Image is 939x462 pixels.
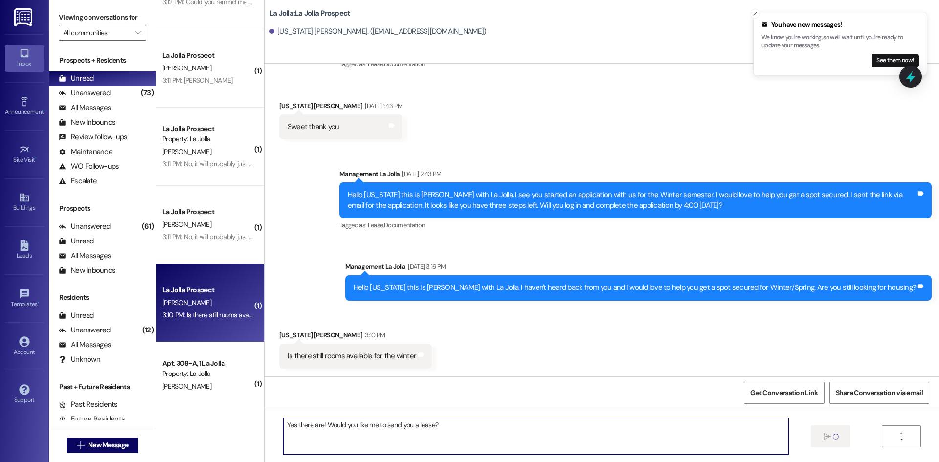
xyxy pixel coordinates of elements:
[368,60,384,68] span: Lease ,
[162,382,211,391] span: [PERSON_NAME]
[49,55,156,66] div: Prospects + Residents
[339,57,932,71] div: Tagged as:
[162,298,211,307] span: [PERSON_NAME]
[5,286,44,312] a: Templates •
[88,440,128,450] span: New Message
[59,147,112,157] div: Maintenance
[59,325,111,335] div: Unanswered
[162,207,253,217] div: La Jolla Prospect
[59,354,100,365] div: Unknown
[59,310,94,321] div: Unread
[162,124,253,134] div: La Jolla Prospect
[269,26,486,37] div: [US_STATE] [PERSON_NAME]. ([EMAIL_ADDRESS][DOMAIN_NAME])
[824,433,831,440] i: 
[836,388,923,398] span: Share Conversation via email
[49,203,156,214] div: Prospects
[139,219,156,234] div: (61)
[5,237,44,264] a: Leads
[162,50,253,61] div: La Jolla Prospect
[59,265,115,276] div: New Inbounds
[140,323,156,338] div: (12)
[38,299,39,306] span: •
[162,220,211,229] span: [PERSON_NAME]
[59,88,111,98] div: Unanswered
[829,382,929,404] button: Share Conversation via email
[5,189,44,216] a: Buildings
[405,262,446,272] div: [DATE] 3:16 PM
[59,10,146,25] label: Viewing conversations for
[5,381,44,408] a: Support
[162,134,253,144] div: Property: La Jolla
[897,433,905,440] i: 
[162,358,253,369] div: Apt. 308~A, 1 La Jolla
[761,20,919,30] div: You have new messages!
[138,86,156,101] div: (73)
[288,351,416,361] div: Is there still rooms available for the winter
[67,438,139,453] button: New Message
[59,221,111,232] div: Unanswered
[162,159,291,168] div: 3:11 PM: No, it will probably just be this evening
[400,169,441,179] div: [DATE] 2:43 PM
[162,285,253,295] div: La Jolla Prospect
[59,117,115,128] div: New Inbounds
[348,190,916,211] div: Hello [US_STATE] this is [PERSON_NAME] with La Jolla. I see you started an application with us fo...
[750,9,760,19] button: Close toast
[5,141,44,168] a: Site Visit •
[339,169,932,182] div: Management La Jolla
[59,340,111,350] div: All Messages
[362,101,402,111] div: [DATE] 1:43 PM
[59,176,97,186] div: Escalate
[35,155,37,162] span: •
[5,333,44,360] a: Account
[368,221,384,229] span: Lease ,
[59,251,111,261] div: All Messages
[162,64,211,72] span: [PERSON_NAME]
[77,441,84,449] i: 
[59,73,94,84] div: Unread
[49,292,156,303] div: Residents
[162,147,211,156] span: [PERSON_NAME]
[59,103,111,113] div: All Messages
[339,218,932,232] div: Tagged as:
[63,25,131,41] input: All communities
[59,161,119,172] div: WO Follow-ups
[750,388,818,398] span: Get Conversation Link
[135,29,141,37] i: 
[354,283,916,293] div: Hello [US_STATE] this is [PERSON_NAME] with La Jolla. I haven't heard back from you and I would l...
[269,8,351,19] b: La Jolla: La Jolla Prospect
[14,8,34,26] img: ResiDesk Logo
[384,221,425,229] span: Documentation
[44,107,45,114] span: •
[283,418,788,455] textarea: Yes there are! Would you like me to send you a lease?
[59,414,125,424] div: Future Residents
[5,45,44,71] a: Inbox
[288,122,339,132] div: Sweet thank you
[59,399,118,410] div: Past Residents
[744,382,824,404] button: Get Conversation Link
[384,60,425,68] span: Documentation
[279,101,402,114] div: [US_STATE] [PERSON_NAME]
[49,382,156,392] div: Past + Future Residents
[59,236,94,246] div: Unread
[345,262,932,275] div: Management La Jolla
[162,232,291,241] div: 3:11 PM: No, it will probably just be this evening
[362,330,385,340] div: 3:10 PM
[872,54,919,67] button: See them now!
[761,33,919,50] p: We know you're working, so we'll wait until you're ready to update your messages.
[162,369,253,379] div: Property: La Jolla
[59,132,127,142] div: Review follow-ups
[162,310,303,319] div: 3:10 PM: Is there still rooms available for the winter
[162,76,233,85] div: 3:11 PM: [PERSON_NAME]
[279,330,432,344] div: [US_STATE] [PERSON_NAME]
